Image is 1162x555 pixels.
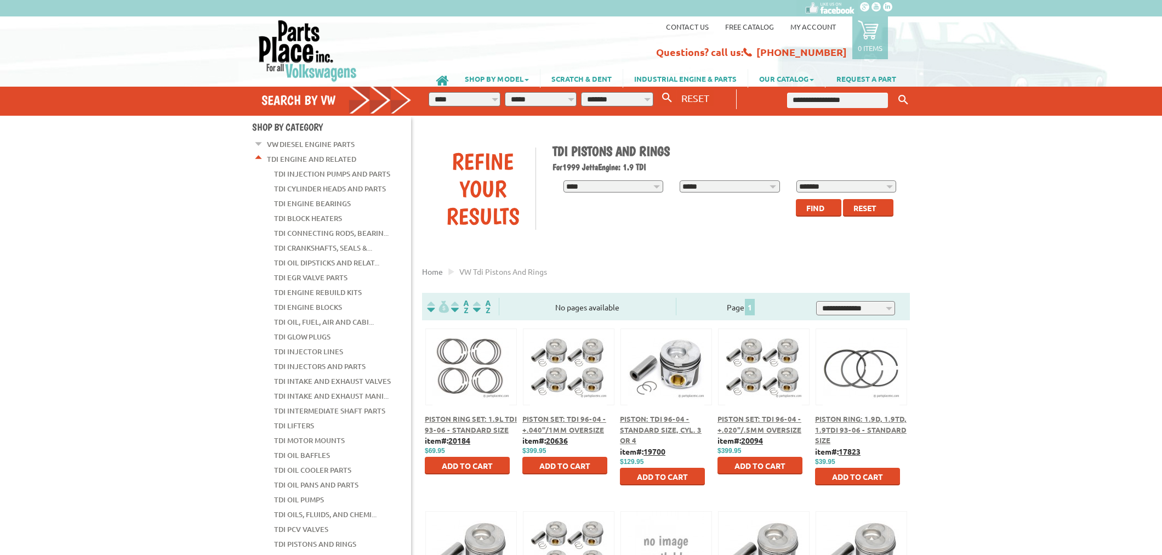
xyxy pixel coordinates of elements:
span: Add to Cart [637,472,688,482]
span: $129.95 [620,458,643,466]
span: 1 [745,299,755,315]
a: TDI Injection Pumps and Parts [274,167,390,181]
span: Engine: 1.9 TDI [598,162,646,172]
a: TDI Lifters [274,418,314,433]
span: RESET [681,92,709,104]
b: item#: [425,435,470,445]
div: No pages available [499,302,676,313]
h2: 1999 Jetta [552,162,902,172]
a: INDUSTRIAL ENGINE & PARTS [623,69,748,88]
button: Reset [843,199,893,217]
a: TDI EGR Valve Parts [274,270,348,285]
button: RESET [677,90,714,106]
span: $69.95 [425,447,445,455]
span: For [552,162,562,172]
a: TDI PCV Valves [274,522,328,536]
a: TDI Injectors and Parts [274,359,366,373]
span: $399.95 [717,447,741,455]
a: TDI Oil Dipsticks and Relat... [274,256,379,270]
a: Piston Set: TDI 96-04 - +.040"/1mm Oversize [522,414,606,434]
a: 0 items [852,16,888,59]
b: item#: [815,446,861,456]
a: TDI Intake and Exhaust Valves [274,374,391,388]
a: TDI Motor Mounts [274,433,345,448]
a: TDI Engine and Related [267,152,356,166]
p: 0 items [858,43,882,53]
b: item#: [620,446,665,456]
a: TDI Block Heaters [274,211,342,225]
button: Add to Cart [815,468,900,485]
img: Sort by Headline [449,301,471,313]
a: Free Catalog [725,22,774,31]
u: 20636 [546,435,568,445]
a: TDI Cylinder Heads and Parts [274,182,386,196]
button: Keyword Search [895,91,912,109]
span: Add to Cart [539,461,590,471]
a: TDI Engine Blocks [274,300,342,314]
button: Search By VW... [658,90,676,106]
img: Sort by Sales Rank [471,301,493,313]
a: REQUEST A PART [825,69,907,88]
a: My Account [790,22,836,31]
a: TDI Engine Bearings [274,196,351,211]
span: Add to Cart [832,472,883,482]
a: Piston Ring Set: 1.9L TDI 93-06 - Standard Size [425,414,517,434]
a: SCRATCH & DENT [540,69,623,88]
a: TDI Oil, Fuel, Air and Cabi... [274,315,374,329]
u: 20094 [741,435,763,445]
a: SHOP BY MODEL [454,69,540,88]
button: Add to Cart [620,468,705,485]
a: OUR CATALOG [748,69,825,88]
span: $39.95 [815,458,835,466]
a: TDI Pistons and Rings [274,537,356,551]
button: Add to Cart [425,457,510,474]
h4: Shop By Category [252,121,411,133]
b: item#: [522,435,568,445]
a: TDI Injector Lines [274,344,343,359]
a: VW Diesel Engine Parts [267,137,355,151]
a: TDI Oil Pumps [274,492,324,507]
span: VW tdi pistons and rings [459,267,547,276]
h4: Search by VW [261,92,412,108]
img: filterpricelow.svg [427,301,449,313]
span: $399.95 [522,447,546,455]
a: Contact us [666,22,709,31]
a: TDI Oil Pans and Parts [274,478,358,492]
div: Page [676,298,806,315]
div: Refine Your Results [430,148,536,230]
a: TDI Glow Plugs [274,330,331,344]
u: 20184 [448,435,470,445]
u: 17823 [839,446,861,456]
img: Parts Place Inc! [258,19,358,82]
a: TDI Oil Baffles [274,448,330,462]
a: Piston: TDI 96-04 - Standard Size, Cyl. 3 or 4 [620,414,702,445]
h1: TDI Pistons and Rings [552,143,902,159]
span: Add to Cart [442,461,493,471]
a: TDI Oils, Fluids, and Chemi... [274,507,377,522]
a: TDI Engine Rebuild Kits [274,285,362,299]
span: Reset [853,203,876,213]
a: TDI Connecting Rods, Bearin... [274,226,389,240]
button: Add to Cart [522,457,607,474]
span: Add to Cart [734,461,785,471]
a: Piston Set: TDI 96-04 - +.020"/.5mm Oversize [717,414,801,434]
a: TDI Oil Cooler Parts [274,463,351,477]
button: Find [796,199,841,217]
a: TDI Intake and Exhaust Mani... [274,389,389,403]
button: Add to Cart [717,457,802,474]
a: Home [422,267,443,276]
b: item#: [717,435,763,445]
span: Find [806,203,824,213]
a: Piston Ring: 1.9D, 1.9TD, 1.9TDI 93-06 - Standard Size [815,414,907,445]
a: TDI Crankshafts, Seals &... [274,241,372,255]
u: 19700 [643,446,665,456]
a: TDI Intermediate Shaft Parts [274,404,385,418]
